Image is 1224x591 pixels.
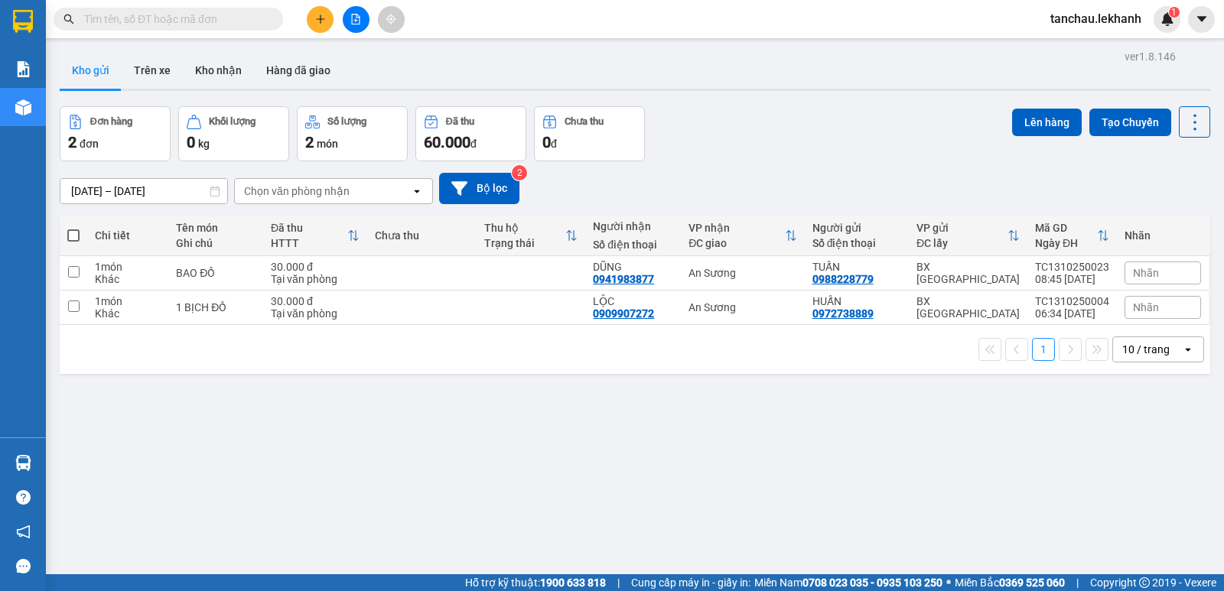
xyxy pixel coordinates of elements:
span: Miền Nam [754,574,942,591]
div: 30.000 đ [271,295,360,307]
strong: 0369 525 060 [999,576,1065,589]
div: VP nhận [688,222,784,234]
th: Toggle SortBy [681,216,804,256]
div: Số điện thoại [593,239,673,251]
sup: 2 [512,165,527,180]
svg: open [1182,343,1194,356]
img: icon-new-feature [1161,12,1174,26]
div: VP gửi [916,222,1008,234]
div: 30.000 đ [271,261,360,273]
span: Cung cấp máy in - giấy in: [631,574,750,591]
div: Đã thu [271,222,347,234]
span: 0 [187,133,195,151]
div: TUẤN [13,50,168,68]
strong: 0708 023 035 - 0935 103 250 [802,576,942,589]
sup: 1 [1169,7,1180,18]
img: logo-vxr [13,10,33,33]
div: ĐC lấy [916,237,1008,249]
div: Ngày ĐH [1035,237,1097,249]
div: Khác [95,307,161,320]
div: HUẤN [812,295,901,307]
svg: open [411,185,423,197]
button: Chưa thu0đ [534,106,645,161]
div: DŨNG [179,31,311,50]
span: 2 [305,133,314,151]
span: aim [386,14,396,24]
span: search [63,14,74,24]
span: Gửi: [13,15,37,31]
button: aim [378,6,405,33]
div: Số lượng [327,116,366,127]
div: Khác [95,273,161,285]
div: 1 BỊCH ĐỒ [176,301,256,313]
button: Lên hàng [1012,109,1082,136]
span: đ [470,138,477,150]
div: Đã thu [446,116,474,127]
div: Thu hộ [484,222,566,234]
div: BAO ĐỒ [176,267,256,279]
div: ĐC giao [688,237,784,249]
button: Kho nhận [183,52,254,89]
div: Khối lượng [209,116,256,127]
button: 1 [1032,338,1055,361]
span: caret-down [1195,12,1209,26]
span: 2 [68,133,76,151]
span: | [617,574,620,591]
div: Tại văn phòng [271,273,360,285]
th: Toggle SortBy [909,216,1027,256]
div: Nhãn [1125,229,1201,242]
div: 0972738889 [812,307,874,320]
button: Đơn hàng2đơn [60,106,171,161]
button: plus [307,6,334,33]
span: Nhãn [1133,301,1159,313]
button: Đã thu60.000đ [415,106,526,161]
div: 0941983877 [593,273,654,285]
span: notification [16,524,31,539]
div: DŨNG [593,261,673,273]
button: Trên xe [122,52,183,89]
span: file-add [350,14,361,24]
span: đơn [80,138,99,150]
span: CR : [11,100,35,116]
th: Toggle SortBy [1027,216,1117,256]
button: Kho gửi [60,52,122,89]
div: 1 món [95,295,161,307]
span: món [317,138,338,150]
span: Nhãn [1133,267,1159,279]
button: Bộ lọc [439,173,519,204]
div: 0941983877 [179,50,311,71]
input: Tìm tên, số ĐT hoặc mã đơn [84,11,265,28]
div: Người nhận [593,220,673,232]
img: warehouse-icon [15,99,31,115]
input: Select a date range. [60,179,227,203]
div: TUẤN [812,261,901,273]
button: Tạo Chuyến [1089,109,1171,136]
span: question-circle [16,490,31,505]
button: caret-down [1188,6,1215,33]
div: Tại văn phòng [271,307,360,320]
div: 1 món [95,261,161,273]
div: 30.000 [11,99,171,117]
span: message [16,559,31,573]
div: 08:45 [DATE] [1035,273,1109,285]
img: solution-icon [15,61,31,77]
div: 06:34 [DATE] [1035,307,1109,320]
div: LỘC [593,295,673,307]
th: Toggle SortBy [477,216,586,256]
button: file-add [343,6,369,33]
span: Hỗ trợ kỹ thuật: [465,574,606,591]
div: Mã GD [1035,222,1097,234]
div: Người gửi [812,222,901,234]
div: An Sương [688,267,796,279]
div: HTTT [271,237,347,249]
span: Miền Bắc [955,574,1065,591]
strong: 1900 633 818 [540,576,606,589]
div: 0988228779 [13,68,168,89]
div: 0988228779 [812,273,874,285]
button: Số lượng2món [297,106,408,161]
div: ver 1.8.146 [1125,48,1176,65]
span: copyright [1139,577,1150,588]
div: Chưa thu [565,116,604,127]
div: BX [GEOGRAPHIC_DATA] [916,261,1020,285]
span: 60.000 [424,133,470,151]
